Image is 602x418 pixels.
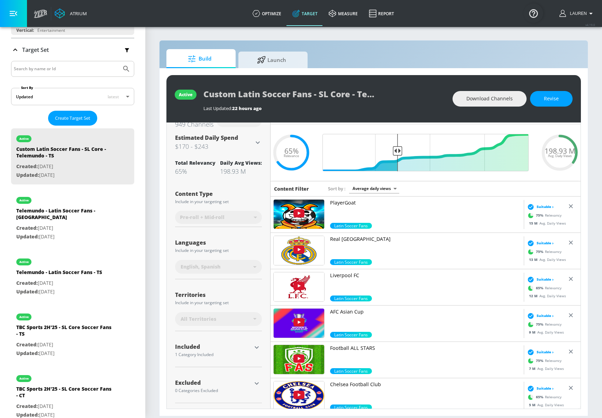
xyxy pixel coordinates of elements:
[330,405,372,410] span: Latin Soccer Fans
[284,147,299,154] span: 65%
[330,272,521,279] p: Liverpool FC
[16,27,34,33] div: Vertical:
[16,340,113,349] p: [DATE]
[526,203,554,210] div: Suitable ›
[175,292,262,298] div: Territories
[37,27,65,33] div: Entertainment
[19,137,29,140] div: active
[330,405,372,410] div: 65.0%
[16,341,38,348] span: Created:
[16,288,102,296] p: [DATE]
[536,394,545,400] span: 65 %
[526,348,554,355] div: Suitable ›
[16,171,113,180] p: [DATE]
[179,92,192,98] div: active
[16,279,102,288] p: [DATE]
[175,312,262,326] div: All Territories
[529,257,539,262] span: 13 M
[180,214,225,221] span: Pre-roll + Mid-roll
[330,223,372,229] span: Latin Soccer Fans
[330,345,521,368] a: Football ALL STARS
[16,280,38,286] span: Created:
[11,252,134,301] div: activeTelemundo - Latin Soccer Fans - TSCreated:[DATE]Updated:[DATE]
[220,160,262,166] div: Daily Avg Views:
[16,324,113,340] div: TBC Sports 2H'25 - SL Core Soccer Fans - TS
[526,220,566,226] div: Avg. Daily Views
[55,8,87,19] a: Atrium
[330,345,521,352] p: Football ALL STARS
[11,128,134,184] div: activeCustom Latin Soccer Fans - SL Core - Telemundo - TSCreated:[DATE]Updated:[DATE]
[11,190,134,246] div: activeTelemundo - Latin Soccer Fans - [GEOGRAPHIC_DATA]Created:[DATE]Updated:[DATE]
[245,52,298,68] span: Launch
[526,276,554,283] div: Suitable ›
[108,94,119,100] span: latest
[175,200,262,204] div: Include in your targeting set
[349,184,399,193] div: Average daily views
[567,11,587,16] span: login as: lauren.bacher@zefr.com
[181,316,216,322] span: All Territories
[19,377,29,380] div: active
[330,332,372,338] div: 75.0%
[536,285,545,291] span: 65 %
[526,312,554,319] div: Suitable ›
[330,368,372,374] span: Latin Soccer Fans
[330,332,372,338] span: Latin Soccer Fans
[11,307,134,363] div: activeTBC Sports 2H'25 - SL Core Soccer Fans - TSCreated:[DATE]Updated:[DATE]
[16,402,113,411] p: [DATE]
[537,277,554,282] span: Suitable ›
[16,233,39,240] span: Updated:
[16,385,113,402] div: TBC Sports 2H'25 - SL Core Soccer Fans - CT
[536,213,545,218] span: 75 %
[330,259,372,265] div: 75.0%
[529,329,537,334] span: 9 M
[319,134,532,171] input: Final Threshold
[330,368,372,374] div: 75.0%
[175,260,262,274] div: English, Spanish
[526,402,564,407] div: Avg. Daily Views
[544,94,559,103] span: Revise
[537,240,554,246] span: Suitable ›
[330,272,521,296] a: Liverpool FC
[529,366,537,371] span: 7 M
[328,185,346,192] span: Sort by
[537,204,554,209] span: Suitable ›
[274,309,324,338] img: UUXTRFt1vLvZpahQtiKJjLaQ
[526,210,562,220] div: Relevancy
[537,386,554,391] span: Suitable ›
[526,385,554,392] div: Suitable ›
[548,154,572,158] span: Avg. Daily Views
[16,349,113,358] p: [DATE]
[526,257,566,262] div: Avg. Daily Views
[536,322,545,327] span: 75 %
[11,38,134,61] div: Target Set
[330,199,521,206] p: PlayerGoat
[16,225,38,231] span: Created:
[175,240,262,245] div: Languages
[529,293,539,298] span: 12 M
[19,199,29,202] div: active
[175,134,262,151] div: Estimated Daily Spend$170 - $243
[330,296,372,301] div: 65.0%
[537,349,554,355] span: Suitable ›
[526,239,554,246] div: Suitable ›
[175,248,262,253] div: Include in your targeting set
[330,308,521,315] p: AFC Asian Cup
[175,120,213,128] div: 949 Channels
[284,154,299,158] span: Relevance
[22,46,49,54] p: Target Set
[19,260,29,264] div: active
[232,105,262,111] span: 22 hours ago
[287,1,323,26] a: Target
[330,296,372,301] span: Latin Soccer Fans
[537,313,554,318] span: Suitable ›
[16,94,33,100] div: Updated
[545,147,575,154] span: 198.93 M
[453,91,527,107] button: Download Channels
[175,389,252,393] div: 0 Categories Excluded
[221,117,251,123] div: Channels
[175,301,262,305] div: Include in your targeting set
[330,259,372,265] span: Latin Soccer Fans
[175,380,252,385] div: Excluded
[67,10,87,17] div: Atrium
